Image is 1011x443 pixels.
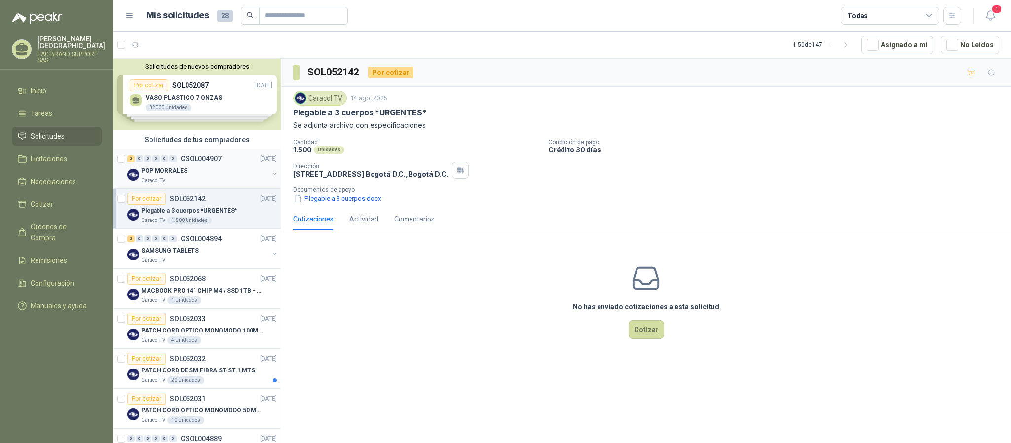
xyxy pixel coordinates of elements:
[861,36,933,54] button: Asignado a mi
[127,235,135,242] div: 2
[144,435,151,442] div: 0
[247,12,254,19] span: search
[127,155,135,162] div: 2
[793,37,854,53] div: 1 - 50 de 147
[127,249,139,260] img: Company Logo
[260,354,277,364] p: [DATE]
[141,376,165,384] p: Caracol TV
[127,289,139,300] img: Company Logo
[31,131,65,142] span: Solicitudes
[548,139,1007,146] p: Condición de pago
[260,154,277,164] p: [DATE]
[141,166,187,176] p: POP MORRALES
[260,314,277,324] p: [DATE]
[127,408,139,420] img: Company Logo
[167,416,204,424] div: 10 Unidades
[152,435,160,442] div: 0
[31,108,52,119] span: Tareas
[31,85,46,96] span: Inicio
[127,233,279,264] a: 2 0 0 0 0 0 GSOL004894[DATE] Company LogoSAMSUNG TABLETSCaracol TV
[141,336,165,344] p: Caracol TV
[181,235,222,242] p: GSOL004894
[169,435,177,442] div: 0
[37,36,105,49] p: [PERSON_NAME] [GEOGRAPHIC_DATA]
[181,155,222,162] p: GSOL004907
[127,369,139,380] img: Company Logo
[12,104,102,123] a: Tareas
[169,155,177,162] div: 0
[144,235,151,242] div: 0
[293,120,999,131] p: Se adjunta archivo con especificaciones
[293,186,1007,193] p: Documentos de apoyo
[293,139,540,146] p: Cantidad
[127,153,279,185] a: 2 0 0 0 0 0 GSOL004907[DATE] Company LogoPOP MORRALESCaracol TV
[293,108,426,118] p: Plegable a 3 cuerpos *URGENTES*
[12,81,102,100] a: Inicio
[161,235,168,242] div: 0
[31,278,74,289] span: Configuración
[141,257,165,264] p: Caracol TV
[31,255,67,266] span: Remisiones
[113,389,281,429] a: Por cotizarSOL052031[DATE] Company LogoPATCH CORD OPTICO MONOMODO 50 MTSCaracol TV10 Unidades
[113,269,281,309] a: Por cotizarSOL052068[DATE] Company LogoMACBOOK PRO 14" CHIP M4 / SSD 1TB - 24 GB RAMCaracol TV1 U...
[368,67,413,78] div: Por cotizar
[351,94,387,103] p: 14 ago, 2025
[146,8,209,23] h1: Mis solicitudes
[295,93,306,104] img: Company Logo
[167,336,201,344] div: 4 Unidades
[127,329,139,340] img: Company Logo
[170,395,206,402] p: SOL052031
[573,301,719,312] h3: No has enviado cotizaciones a esta solicitud
[12,172,102,191] a: Negociaciones
[144,155,151,162] div: 0
[260,394,277,404] p: [DATE]
[260,194,277,204] p: [DATE]
[141,406,264,415] p: PATCH CORD OPTICO MONOMODO 50 MTS
[136,235,143,242] div: 0
[293,146,312,154] p: 1.500
[394,214,435,224] div: Comentarios
[127,169,139,181] img: Company Logo
[293,163,448,170] p: Dirección
[141,366,255,375] p: PATCH CORD DE SM FIBRA ST-ST 1 MTS
[170,315,206,322] p: SOL052033
[293,214,334,224] div: Cotizaciones
[260,234,277,244] p: [DATE]
[314,146,344,154] div: Unidades
[161,435,168,442] div: 0
[113,309,281,349] a: Por cotizarSOL052033[DATE] Company LogoPATCH CORD OPTICO MONOMODO 100MTSCaracol TV4 Unidades
[12,127,102,146] a: Solicitudes
[941,36,999,54] button: No Leídos
[167,376,204,384] div: 20 Unidades
[31,153,67,164] span: Licitaciones
[127,393,166,405] div: Por cotizar
[169,235,177,242] div: 0
[127,209,139,221] img: Company Logo
[629,320,664,339] button: Cotizar
[293,193,382,204] button: Plegable a 3 cuerpos.docx
[141,326,264,335] p: PATCH CORD OPTICO MONOMODO 100MTS
[127,353,166,365] div: Por cotizar
[349,214,378,224] div: Actividad
[37,51,105,63] p: TAG BRAND SUPPORT SAS
[141,296,165,304] p: Caracol TV
[307,65,360,80] h3: SOL052142
[31,221,92,243] span: Órdenes de Compra
[31,199,53,210] span: Cotizar
[113,130,281,149] div: Solicitudes de tus compradores
[113,349,281,389] a: Por cotizarSOL052032[DATE] Company LogoPATCH CORD DE SM FIBRA ST-ST 1 MTSCaracol TV20 Unidades
[141,206,237,216] p: Plegable a 3 cuerpos *URGENTES*
[161,155,168,162] div: 0
[12,296,102,315] a: Manuales y ayuda
[127,193,166,205] div: Por cotizar
[991,4,1002,14] span: 1
[12,274,102,293] a: Configuración
[136,435,143,442] div: 0
[127,313,166,325] div: Por cotizar
[152,155,160,162] div: 0
[548,146,1007,154] p: Crédito 30 días
[117,63,277,70] button: Solicitudes de nuevos compradores
[181,435,222,442] p: GSOL004889
[847,10,868,21] div: Todas
[113,59,281,130] div: Solicitudes de nuevos compradoresPor cotizarSOL052087[DATE] VASO PLASTICO 7 ONZAS32000 UnidadesPo...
